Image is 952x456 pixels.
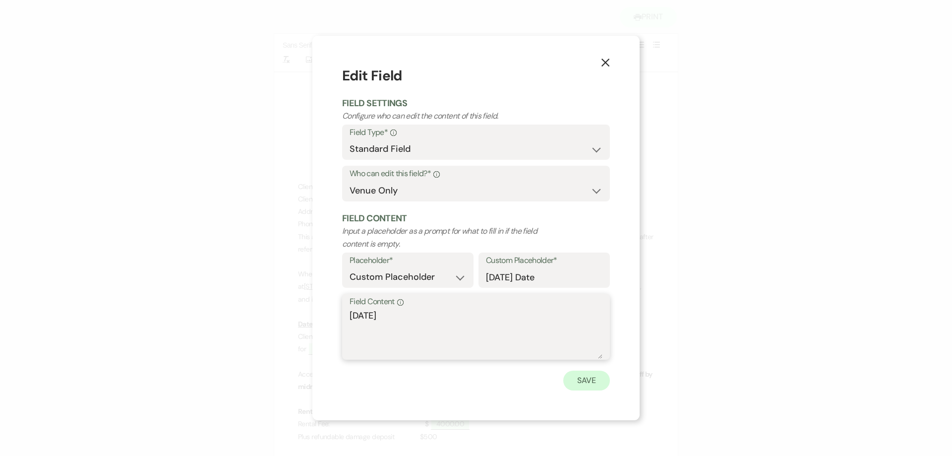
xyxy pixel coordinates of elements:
[342,225,556,250] p: Input a placeholder as a prompt for what to fill in if the field content is empty.
[342,97,610,110] h2: Field Settings
[342,110,556,123] p: Configure who can edit the content of this field.
[563,371,610,391] button: Save
[342,65,610,86] h1: Edit Field
[350,126,602,140] label: Field Type*
[350,295,602,309] label: Field Content
[350,254,466,268] label: Placeholder*
[350,167,602,181] label: Who can edit this field?*
[486,254,602,268] label: Custom Placeholder*
[342,212,610,225] h2: Field Content
[350,309,602,359] textarea: [DATE]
